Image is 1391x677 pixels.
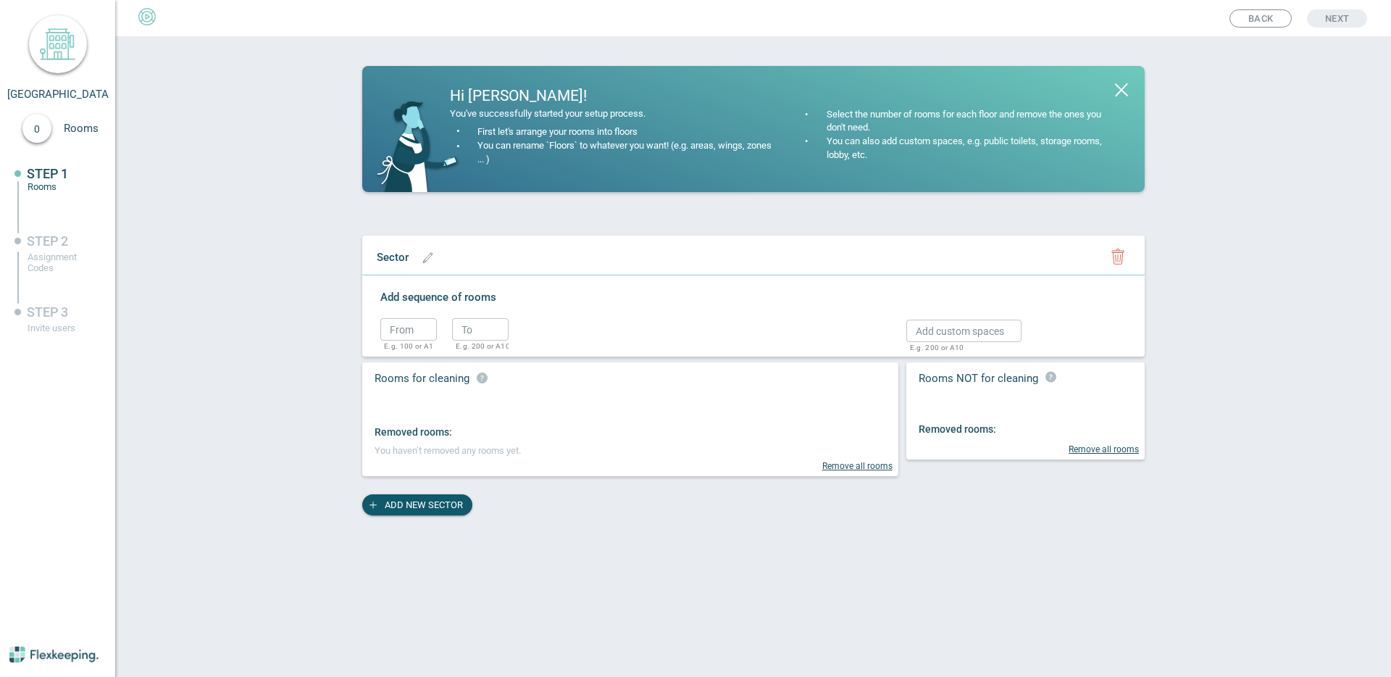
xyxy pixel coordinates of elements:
[385,494,463,515] span: ADD NEW SECTOR
[27,304,68,320] span: STEP 3
[22,114,51,143] div: 0
[1248,10,1273,27] span: Back
[919,422,1145,436] div: Removed rooms:
[28,323,93,333] div: Invite users
[7,88,112,101] span: [GEOGRAPHIC_DATA]
[474,125,638,139] div: First let's arrange your rooms into floors
[27,233,68,249] span: STEP 2
[450,107,773,121] div: You've successfully started your setup process.
[362,494,472,515] button: ADD NEW SECTOR
[375,461,898,471] div: Remove all rooms
[910,344,1011,352] p: E.g. 200 or A10
[919,372,1038,385] span: Rooms NOT for cleaning
[1229,9,1292,28] button: Back
[377,251,409,264] span: Sector
[375,425,898,439] div: Removed rooms:
[28,181,93,192] div: Rooms
[375,372,488,385] span: Rooms for cleaning
[375,445,521,456] span: You haven’t removed any rooms yet.
[823,108,1119,136] div: Select the number of rooms for each floor and remove the ones you don't need.
[28,252,93,273] div: Assignment Codes
[823,135,1119,162] div: You can also add custom spaces, e.g. public toilets, storage rooms, lobby, etc.
[380,290,878,305] label: Add sequence of rooms
[474,139,773,167] div: You can rename `Floors` to whatever you want! (e.g. areas, wings, zones ... )
[919,444,1145,454] div: Remove all rooms
[450,88,773,104] div: Hi [PERSON_NAME]!
[456,343,498,350] p: E.g. 200 or A10
[384,343,427,350] p: E.g. 100 or A1
[27,166,68,181] span: STEP 1
[64,122,114,135] span: Rooms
